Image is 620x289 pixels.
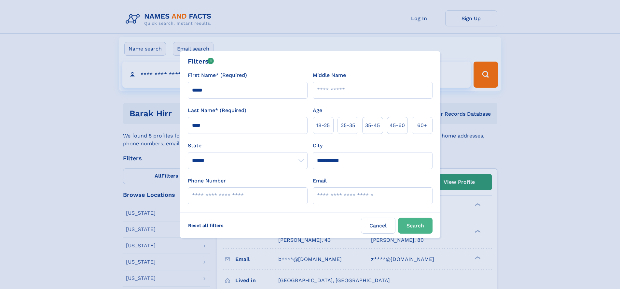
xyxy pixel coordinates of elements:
[188,142,308,150] label: State
[417,122,427,129] span: 60+
[188,71,247,79] label: First Name* (Required)
[188,107,246,114] label: Last Name* (Required)
[398,218,433,234] button: Search
[313,142,323,150] label: City
[188,177,226,185] label: Phone Number
[341,122,355,129] span: 25‑35
[313,107,322,114] label: Age
[316,122,330,129] span: 18‑25
[361,218,395,234] label: Cancel
[188,56,214,66] div: Filters
[313,71,346,79] label: Middle Name
[313,177,327,185] label: Email
[184,218,228,233] label: Reset all filters
[365,122,380,129] span: 35‑45
[390,122,405,129] span: 45‑60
